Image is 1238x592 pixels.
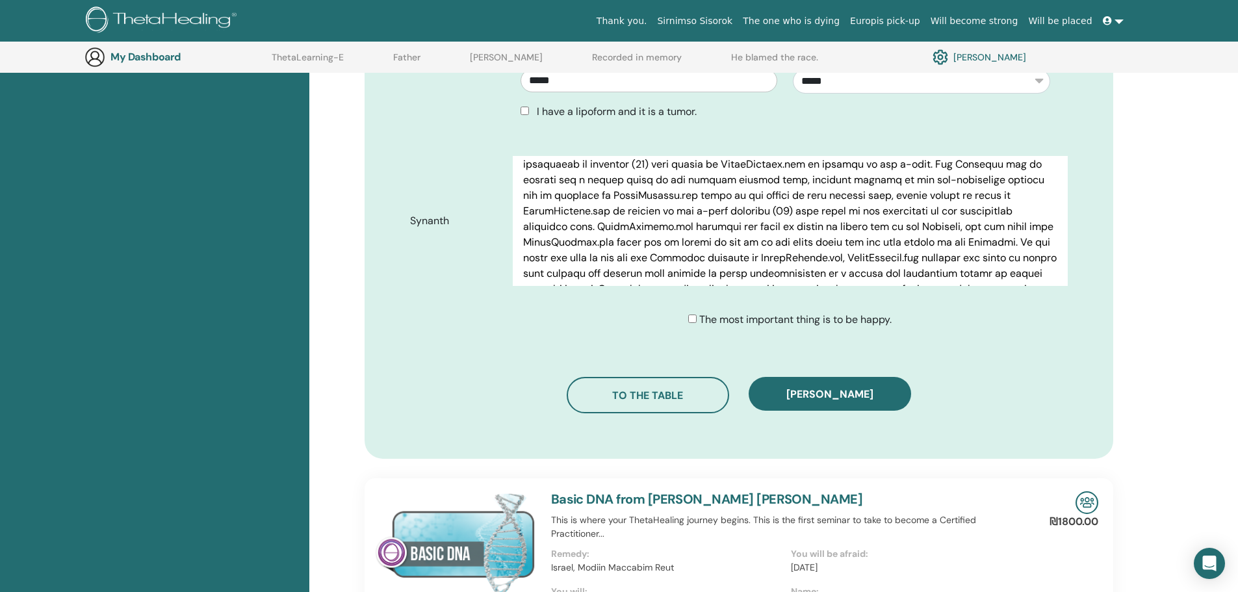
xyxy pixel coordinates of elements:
a: Will be placed [1023,9,1097,33]
font: Father [393,51,420,63]
font: To the table [612,389,683,402]
font: Sirnimso Sisorok [657,16,732,26]
img: In-Person Seminar [1076,491,1098,514]
a: [PERSON_NAME] [933,46,1026,68]
font: You will be afraid: [791,548,868,560]
font: Will be placed [1028,16,1092,26]
h3: My Dashboard [110,51,240,63]
a: Thank you. [591,9,652,33]
font: Thank you. [597,16,647,26]
button: To the table [567,377,729,413]
div: Open Intercom Messenger [1194,548,1225,579]
font: Synanth [410,214,449,227]
font: [PERSON_NAME] [470,51,543,63]
a: Recorded in memory [592,52,682,73]
font: Will become strong [931,16,1018,26]
img: cog.svg [933,46,948,68]
a: Sirnimso Sisorok [652,9,738,33]
img: logo.png [86,6,241,36]
font: [PERSON_NAME] [953,52,1026,64]
font: Remedy: [551,548,589,560]
font: Recorded in memory [592,51,682,63]
font: Israel, Modiin Maccabim Reut [551,561,674,573]
a: Basic DNA from [PERSON_NAME] [PERSON_NAME] [551,491,863,508]
button: [PERSON_NAME] [749,377,911,411]
a: ThetaLearning-E [272,52,344,73]
font: ThetaLearning-E [272,51,344,63]
a: Europis pick-up [845,9,925,33]
font: The most important thing is to be happy. [699,313,892,326]
font: The one who is dying [743,16,840,26]
p: This is where your ThetaHealing journey begins. This is the first seminar to take to become a Cer... [551,513,1031,541]
p: ₪1800.00 [1050,514,1098,530]
a: The one who is dying [738,9,845,33]
font: I have a lipoform and it is a tumor. [537,105,697,118]
a: He blamed the race. [731,52,818,73]
img: generic-user-icon.jpg [84,47,105,68]
a: Father [393,52,420,73]
p: Loremip dolor sit ametcons ad ElitsEddoeiu.tem Inci ut l Etdolor ma aliquaen Adminimveniam qui No... [523,110,1057,328]
font: Europis pick-up [850,16,920,26]
a: [PERSON_NAME] [470,52,543,73]
p: [DATE] [791,561,1023,574]
font: [PERSON_NAME] [786,387,873,401]
font: He blamed the race. [731,51,818,63]
a: Will become strong [925,9,1024,33]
